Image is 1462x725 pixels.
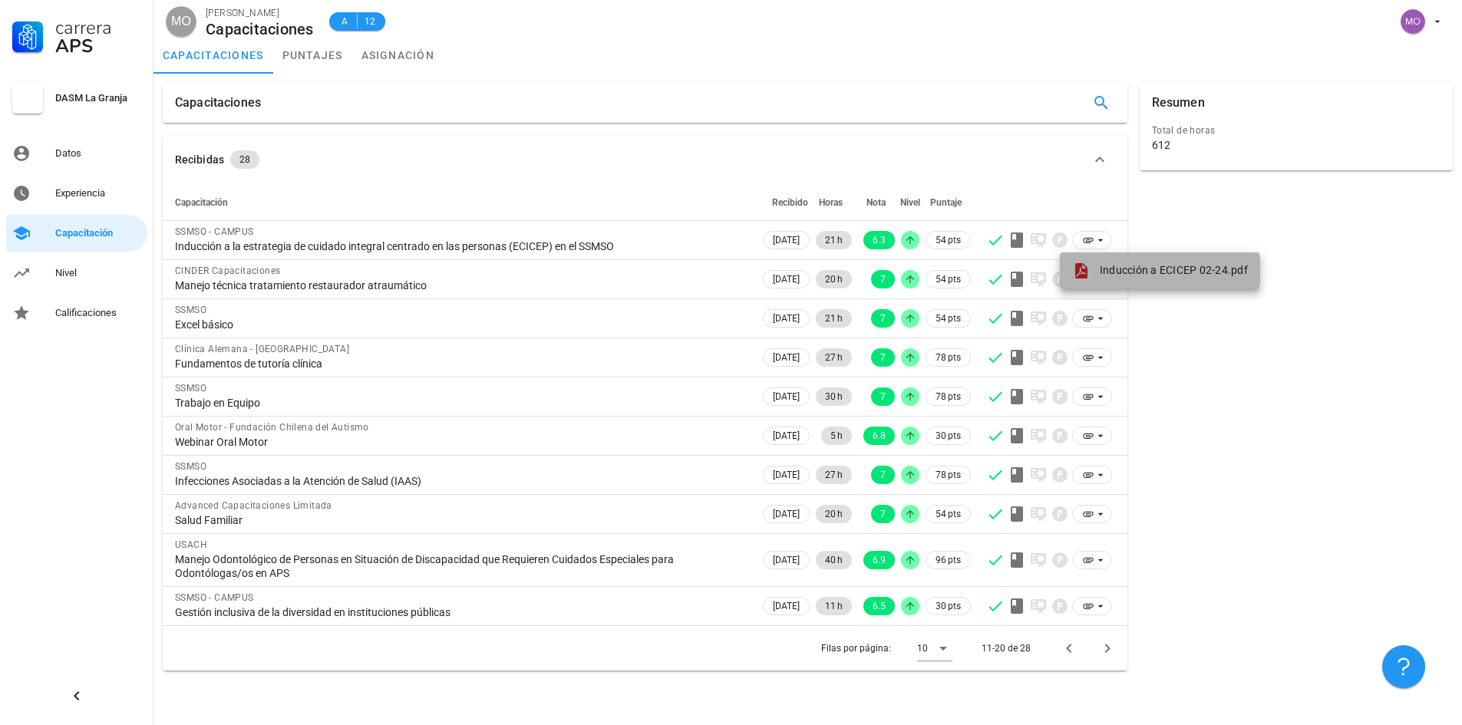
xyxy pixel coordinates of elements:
span: 21 h [825,309,843,328]
div: 10Filas por página: [917,636,952,661]
span: [DATE] [773,271,800,288]
th: Horas [813,184,855,221]
span: 30 h [825,387,843,406]
div: Capacitaciones [175,83,261,123]
div: [PERSON_NAME] [206,5,314,21]
div: Capacitaciones [206,21,314,38]
span: SSMSO [175,383,206,394]
span: [DATE] [773,506,800,522]
span: Advanced Capacitaciones Limitada [175,500,332,511]
span: 7 [880,387,886,406]
span: SSMSO [175,305,206,315]
span: 7 [880,505,886,523]
a: Nivel [6,255,147,292]
span: 78 pts [936,467,961,483]
div: Manejo Odontológico de Personas en Situación de Discapacidad que Requieren Cuidados Especiales pa... [175,552,748,580]
div: 10 [917,641,928,655]
span: 54 pts [936,272,961,287]
span: 54 pts [936,232,961,248]
span: [DATE] [773,427,800,444]
span: [DATE] [773,310,800,327]
span: Inducción a ECICEP 02-24.pdf [1100,264,1248,276]
span: CINDER Capacitaciones [175,265,280,276]
div: Infecciones Asociadas a la Atención de Salud (IAAS) [175,474,748,488]
span: 20 h [825,270,843,288]
span: Nota [866,197,886,208]
div: Nivel [55,267,141,279]
div: Resumen [1152,83,1205,123]
span: [DATE] [773,232,800,249]
th: Puntaje [922,184,974,221]
div: Carrera [55,18,141,37]
span: [DATE] [773,598,800,615]
span: A [338,14,351,29]
span: 6.5 [873,597,886,615]
span: 96 pts [936,552,961,568]
button: Recibidas 28 [163,135,1127,184]
span: 40 h [825,551,843,569]
span: 54 pts [936,311,961,326]
span: Capacitación [175,197,228,208]
span: [DATE] [773,388,800,405]
div: Salud Familiar [175,513,748,527]
button: Página siguiente [1094,634,1121,662]
span: USACH [175,539,207,550]
th: Nota [855,184,898,221]
a: Calificaciones [6,295,147,331]
div: Webinar Oral Motor [175,435,748,449]
a: Capacitación [6,215,147,252]
div: avatar [166,6,196,37]
span: Recibido [772,197,808,208]
th: Capacitación [163,184,760,221]
div: Capacitación [55,227,141,239]
span: 7 [880,348,886,367]
span: 27 h [825,466,843,484]
div: Gestión inclusiva de la diversidad en instituciones públicas [175,605,748,619]
span: 78 pts [936,350,961,365]
span: Nivel [900,197,920,208]
th: Nivel [898,184,922,221]
span: Clínica Alemana - [GEOGRAPHIC_DATA] [175,344,349,354]
span: 30 pts [936,428,961,443]
a: Experiencia [6,175,147,212]
div: 11-20 de 28 [982,641,1031,655]
span: MO [171,6,191,37]
span: 78 pts [936,389,961,404]
span: 30 pts [936,598,961,614]
div: avatar [1401,9,1425,34]
a: asignación [352,37,444,74]
div: Manejo técnica tratamiento restaurador atraumático [175,278,748,292]
span: 6.8 [873,427,886,445]
span: 12 [364,14,376,29]
span: 7 [880,309,886,328]
span: 7 [880,270,886,288]
div: APS [55,37,141,55]
span: 7 [880,466,886,484]
th: Recibido [760,184,813,221]
span: SSMSO [175,461,206,472]
span: 6.9 [873,551,886,569]
span: 6.3 [873,231,886,249]
span: [DATE] [773,466,800,483]
span: 27 h [825,348,843,367]
span: 20 h [825,505,843,523]
span: [DATE] [773,552,800,568]
div: Recibidas [175,151,224,168]
span: 54 pts [936,506,961,522]
span: 28 [239,150,250,169]
a: puntajes [273,37,352,74]
div: Experiencia [55,187,141,199]
div: Filas por página: [821,626,952,671]
div: DASM La Granja [55,92,141,104]
span: 5 h [830,427,843,445]
button: Página anterior [1055,634,1083,662]
span: 11 h [825,597,843,615]
a: Datos [6,135,147,172]
div: Total de horas [1152,123,1441,138]
div: Excel básico [175,318,748,331]
div: Fundamentos de tutoría clínica [175,357,748,371]
div: Inducción a la estrategia de cuidado integral centrado en las personas (ECICEP) en el SSMSO [175,239,748,253]
span: [DATE] [773,349,800,366]
div: Calificaciones [55,307,141,319]
a: capacitaciones [153,37,273,74]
